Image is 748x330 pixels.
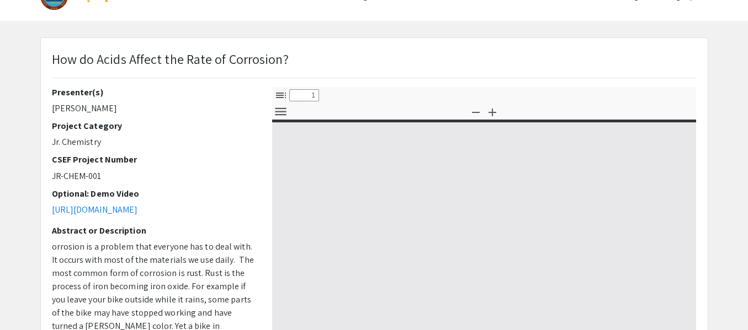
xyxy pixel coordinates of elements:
[272,104,290,120] button: Tools
[52,170,256,183] p: JR-CHEM-001
[52,225,256,236] h2: Abstract or Description
[52,121,256,131] h2: Project Category
[52,136,256,149] p: Jr. Chemistry
[289,89,319,101] input: Page
[52,204,138,215] a: [URL][DOMAIN_NAME]
[52,50,289,68] span: How do Acids Affect the Rate of Corrosion?
[52,154,256,165] h2: CSEF Project Number
[466,104,485,120] button: Zoom Out
[272,87,290,103] button: Toggle Sidebar
[52,188,256,199] h2: Optional: Demo Video
[52,87,256,98] h2: Presenter(s)
[52,102,256,115] p: [PERSON_NAME]
[483,104,502,120] button: Zoom In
